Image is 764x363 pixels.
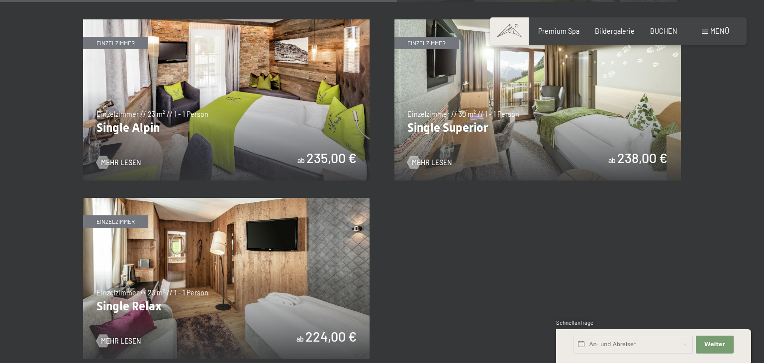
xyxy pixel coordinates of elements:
a: Mehr Lesen [407,158,452,168]
button: Weiter [696,336,734,354]
a: Single Alpin [83,19,370,25]
a: Single Relax [83,198,370,203]
a: Single Superior [394,19,681,25]
a: Mehr Lesen [96,336,141,346]
a: BUCHEN [650,27,677,35]
a: Premium Spa [538,27,579,35]
span: Mehr Lesen [101,336,141,346]
span: Weiter [704,341,725,349]
a: Bildergalerie [595,27,635,35]
span: Mehr Lesen [412,158,452,168]
span: Menü [710,27,729,35]
a: Mehr Lesen [96,158,141,168]
span: Schnellanfrage [556,319,593,326]
img: Single Superior [394,19,681,181]
img: Single Relax [83,198,370,359]
span: Mehr Lesen [101,158,141,168]
img: Single Alpin [83,19,370,181]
